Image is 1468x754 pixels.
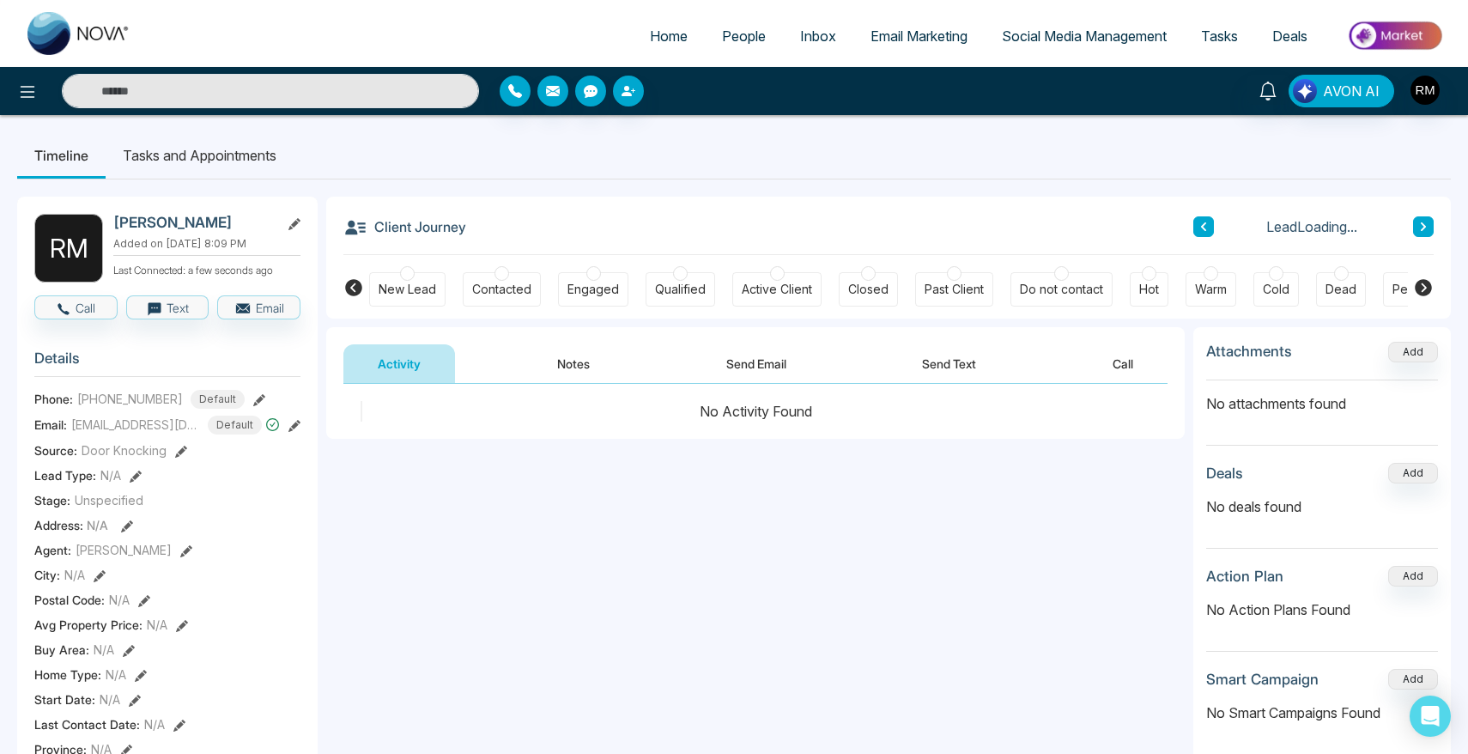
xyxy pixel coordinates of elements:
[34,390,73,408] span: Phone:
[343,401,1168,422] div: No Activity Found
[1392,281,1440,298] div: Pending
[1333,16,1458,55] img: Market-place.gif
[1323,81,1380,101] span: AVON AI
[1388,463,1438,483] button: Add
[472,281,531,298] div: Contacted
[27,12,130,55] img: Nova CRM Logo
[800,27,836,45] span: Inbox
[523,344,624,383] button: Notes
[34,416,67,434] span: Email:
[985,20,1184,52] a: Social Media Management
[1272,27,1307,45] span: Deals
[1195,281,1227,298] div: Warm
[853,20,985,52] a: Email Marketing
[34,566,60,584] span: City :
[75,491,143,509] span: Unspecified
[208,416,262,435] span: Default
[1206,343,1292,360] h3: Attachments
[1293,79,1317,103] img: Lead Flow
[1206,671,1319,688] h3: Smart Campaign
[1325,281,1356,298] div: Dead
[1263,281,1289,298] div: Cold
[100,466,121,484] span: N/A
[1201,27,1238,45] span: Tasks
[77,390,183,408] span: [PHONE_NUMBER]
[343,344,455,383] button: Activity
[34,350,300,376] h3: Details
[742,281,812,298] div: Active Client
[567,281,619,298] div: Engaged
[87,518,108,532] span: N/A
[1388,344,1438,358] span: Add
[633,20,705,52] a: Home
[343,214,466,240] h3: Client Journey
[76,541,172,559] span: [PERSON_NAME]
[34,295,118,319] button: Call
[783,20,853,52] a: Inbox
[722,27,766,45] span: People
[1388,566,1438,587] button: Add
[1206,380,1438,414] p: No attachments found
[1255,20,1325,52] a: Deals
[870,27,968,45] span: Email Marketing
[1206,599,1438,620] p: No Action Plans Found
[692,344,821,383] button: Send Email
[34,441,77,459] span: Source:
[1410,76,1440,105] img: User Avatar
[379,281,436,298] div: New Lead
[1206,465,1243,482] h3: Deals
[144,715,165,733] span: N/A
[1206,568,1283,585] h3: Action Plan
[34,491,70,509] span: Stage:
[1206,496,1438,517] p: No deals found
[17,132,106,179] li: Timeline
[650,27,688,45] span: Home
[34,641,89,659] span: Buy Area :
[191,390,245,409] span: Default
[1289,75,1394,107] button: AVON AI
[147,616,167,634] span: N/A
[217,295,300,319] button: Email
[1388,669,1438,690] button: Add
[1388,342,1438,362] button: Add
[1410,696,1451,737] div: Open Intercom Messenger
[94,641,114,659] span: N/A
[34,666,101,684] span: Home Type :
[34,616,143,634] span: Avg Property Price :
[113,259,300,278] p: Last Connected: a few seconds ago
[705,20,783,52] a: People
[655,281,706,298] div: Qualified
[1002,27,1167,45] span: Social Media Management
[1078,344,1168,383] button: Call
[1266,216,1357,237] span: Lead Loading...
[64,566,85,584] span: N/A
[100,690,120,708] span: N/A
[106,666,126,684] span: N/A
[1139,281,1159,298] div: Hot
[34,591,105,609] span: Postal Code :
[1184,20,1255,52] a: Tasks
[34,466,96,484] span: Lead Type:
[126,295,209,319] button: Text
[925,281,984,298] div: Past Client
[1020,281,1103,298] div: Do not contact
[109,591,130,609] span: N/A
[34,516,108,534] span: Address:
[106,132,294,179] li: Tasks and Appointments
[82,441,167,459] span: Door Knocking
[34,690,95,708] span: Start Date :
[848,281,889,298] div: Closed
[113,236,300,252] p: Added on [DATE] 8:09 PM
[34,214,103,283] div: R M
[888,344,1010,383] button: Send Text
[34,715,140,733] span: Last Contact Date :
[1206,702,1438,723] p: No Smart Campaigns Found
[71,416,200,434] span: [EMAIL_ADDRESS][DOMAIN_NAME]
[113,214,273,231] h2: [PERSON_NAME]
[34,541,71,559] span: Agent:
